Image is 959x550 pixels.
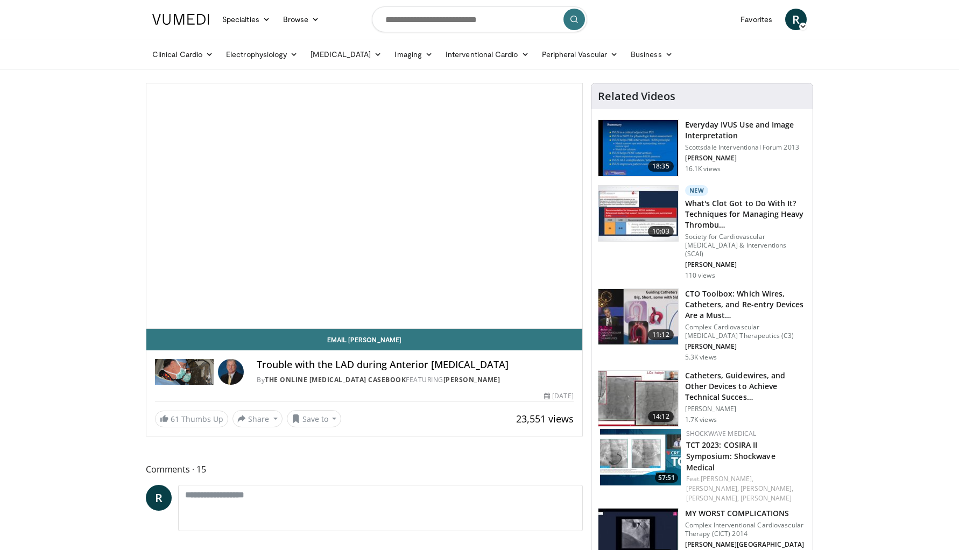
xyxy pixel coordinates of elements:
[171,414,179,424] span: 61
[257,359,574,371] h4: Trouble with the LAD during Anterior [MEDICAL_DATA]
[685,154,806,163] p: [PERSON_NAME]
[685,288,806,321] h3: CTO Toolbox: Which Wires, Catheters, and Re-entry Devices Are a Must…
[685,370,806,403] h3: Catheters, Guidewires, and Other Devices to Achieve Technical Succes…
[277,9,326,30] a: Browse
[685,119,806,141] h3: Everyday IVUS Use and Image Interpretation
[598,185,806,280] a: 10:03 New What's Clot Got to Do With It? Techniques for Managing Heavy Thrombu… Society for Cardi...
[685,521,806,538] p: Complex Interventional Cardiovascular Therapy (CICT) 2014
[685,185,709,196] p: New
[232,410,283,427] button: Share
[516,412,574,425] span: 23,551 views
[648,226,674,237] span: 10:03
[741,484,793,493] a: [PERSON_NAME],
[685,260,806,269] p: [PERSON_NAME]
[686,440,775,473] a: TCT 2023: COSIRA II Symposium: Shockwave Medical
[600,429,681,485] a: 57:51
[155,411,228,427] a: 61 Thumbs Up
[218,359,244,385] img: Avatar
[624,44,679,65] a: Business
[388,44,439,65] a: Imaging
[439,44,535,65] a: Interventional Cardio
[220,44,304,65] a: Electrophysiology
[598,289,678,345] img: 69ae726e-f27f-4496-b005-e28b95c37244.150x105_q85_crop-smart_upscale.jpg
[785,9,807,30] a: R
[648,161,674,172] span: 18:35
[734,9,779,30] a: Favorites
[598,120,678,176] img: dTBemQywLidgNXR34xMDoxOjA4MTsiGN.150x105_q85_crop-smart_upscale.jpg
[216,9,277,30] a: Specialties
[544,391,573,401] div: [DATE]
[152,14,209,25] img: VuMedi Logo
[146,83,582,329] video-js: Video Player
[287,410,342,427] button: Save to
[265,375,406,384] a: The Online [MEDICAL_DATA] Casebook
[146,44,220,65] a: Clinical Cardio
[304,44,388,65] a: [MEDICAL_DATA]
[685,198,806,230] h3: What's Clot Got to Do With It? Techniques for Managing Heavy Thrombu…
[685,405,806,413] p: [PERSON_NAME]
[155,359,214,385] img: The Online Cardiac Catheterization Casebook
[598,186,678,242] img: 9bafbb38-b40d-4e9d-b4cb-9682372bf72c.150x105_q85_crop-smart_upscale.jpg
[648,411,674,422] span: 14:12
[686,474,804,503] div: Feat.
[600,429,681,485] img: 27497bde-baa4-4c63-81b2-ea051b92833e.150x105_q85_crop-smart_upscale.jpg
[598,288,806,362] a: 11:12 CTO Toolbox: Which Wires, Catheters, and Re-entry Devices Are a Must… Complex Cardiovascula...
[685,323,806,340] p: Complex Cardiovascular [MEDICAL_DATA] Therapeutics (C3)
[535,44,624,65] a: Peripheral Vascular
[655,473,678,483] span: 57:51
[686,429,757,438] a: Shockwave Medical
[146,329,582,350] a: Email [PERSON_NAME]
[648,329,674,340] span: 11:12
[685,415,717,424] p: 1.7K views
[598,370,806,427] a: 14:12 Catheters, Guidewires, and Other Devices to Achieve Technical Succes… [PERSON_NAME] 1.7K views
[701,474,753,483] a: [PERSON_NAME],
[686,493,739,503] a: [PERSON_NAME],
[598,119,806,177] a: 18:35 Everyday IVUS Use and Image Interpretation Scottsdale Interventional Forum 2013 [PERSON_NAM...
[685,540,806,549] p: [PERSON_NAME][GEOGRAPHIC_DATA]
[685,143,806,152] p: Scottsdale Interventional Forum 2013
[443,375,500,384] a: [PERSON_NAME]
[685,165,721,173] p: 16.1K views
[146,485,172,511] a: R
[257,375,574,385] div: By FEATURING
[685,353,717,362] p: 5.3K views
[685,342,806,351] p: [PERSON_NAME]
[741,493,792,503] a: [PERSON_NAME]
[685,232,806,258] p: Society for Cardiovascular [MEDICAL_DATA] & Interventions (SCAI)
[686,484,739,493] a: [PERSON_NAME],
[372,6,587,32] input: Search topics, interventions
[685,271,715,280] p: 110 views
[598,90,675,103] h4: Related Videos
[685,508,806,519] h3: MY WORST COMPLICATIONS
[598,371,678,427] img: 56b29ba8-67ed-45d0-a0e7-5c82857bd955.150x105_q85_crop-smart_upscale.jpg
[146,462,583,476] span: Comments 15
